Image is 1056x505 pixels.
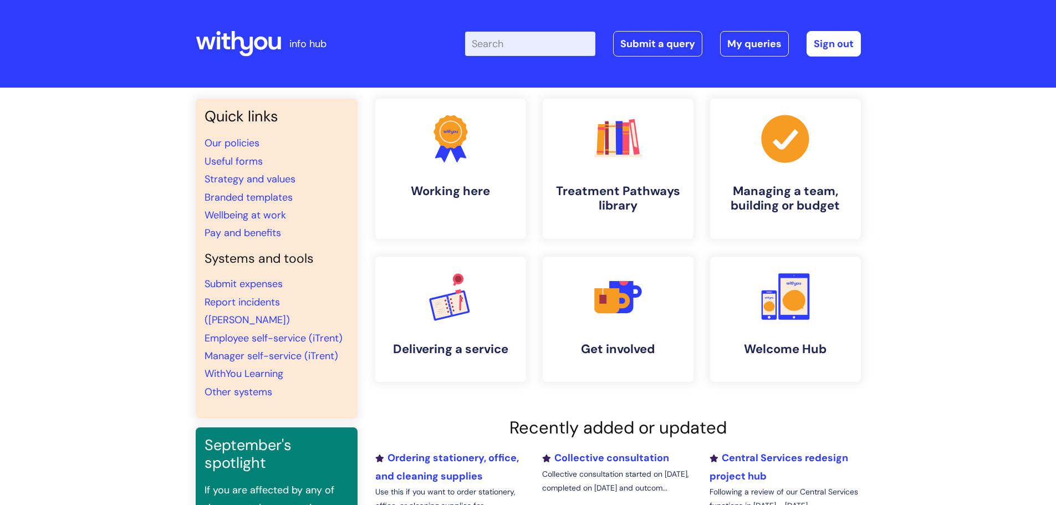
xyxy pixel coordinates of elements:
[375,257,526,382] a: Delivering a service
[613,31,702,57] a: Submit a query
[710,451,848,482] a: Central Services redesign project hub
[205,208,286,222] a: Wellbeing at work
[719,184,852,213] h4: Managing a team, building or budget
[375,451,519,482] a: Ordering stationery, office, and cleaning supplies
[543,99,693,239] a: Treatment Pathways library
[542,451,669,465] a: Collective consultation
[552,184,685,213] h4: Treatment Pathways library
[205,331,343,345] a: Employee self-service (iTrent)
[205,385,272,399] a: Other systems
[720,31,789,57] a: My queries
[384,184,517,198] h4: Working here
[543,257,693,382] a: Get involved
[205,436,349,472] h3: September's spotlight
[375,99,526,239] a: Working here
[710,99,861,239] a: Managing a team, building or budget
[807,31,861,57] a: Sign out
[205,277,283,290] a: Submit expenses
[205,349,338,363] a: Manager self-service (iTrent)
[710,257,861,382] a: Welcome Hub
[384,342,517,356] h4: Delivering a service
[465,32,595,56] input: Search
[205,172,295,186] a: Strategy and values
[552,342,685,356] h4: Get involved
[719,342,852,356] h4: Welcome Hub
[375,417,861,438] h2: Recently added or updated
[289,35,327,53] p: info hub
[205,155,263,168] a: Useful forms
[205,251,349,267] h4: Systems and tools
[465,31,861,57] div: | -
[205,191,293,204] a: Branded templates
[205,108,349,125] h3: Quick links
[205,226,281,239] a: Pay and benefits
[542,467,693,495] p: Collective consultation started on [DATE], completed on [DATE] and outcom...
[205,136,259,150] a: Our policies
[205,367,283,380] a: WithYou Learning
[205,295,290,327] a: Report incidents ([PERSON_NAME])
